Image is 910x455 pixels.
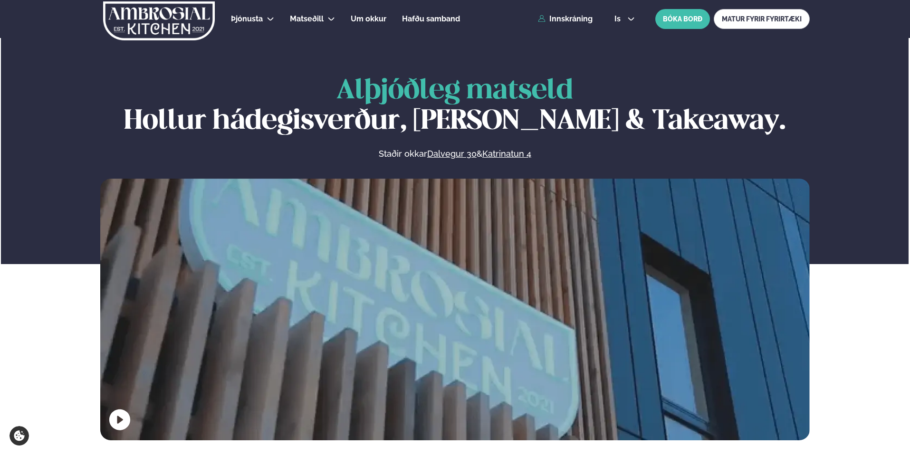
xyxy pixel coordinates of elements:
[102,1,216,40] img: logo
[607,15,642,23] button: is
[336,78,573,104] span: Alþjóðleg matseld
[402,13,460,25] a: Hafðu samband
[231,13,263,25] a: Þjónusta
[100,76,810,137] h1: Hollur hádegisverður, [PERSON_NAME] & Takeaway.
[714,9,810,29] a: MATUR FYRIR FYRIRTÆKI
[655,9,710,29] button: BÓKA BORÐ
[614,15,623,23] span: is
[10,426,29,446] a: Cookie settings
[290,14,324,23] span: Matseðill
[351,14,386,23] span: Um okkur
[351,13,386,25] a: Um okkur
[275,148,634,160] p: Staðir okkar &
[231,14,263,23] span: Þjónusta
[402,14,460,23] span: Hafðu samband
[427,148,477,160] a: Dalvegur 30
[482,148,531,160] a: Katrinatun 4
[538,15,593,23] a: Innskráning
[290,13,324,25] a: Matseðill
